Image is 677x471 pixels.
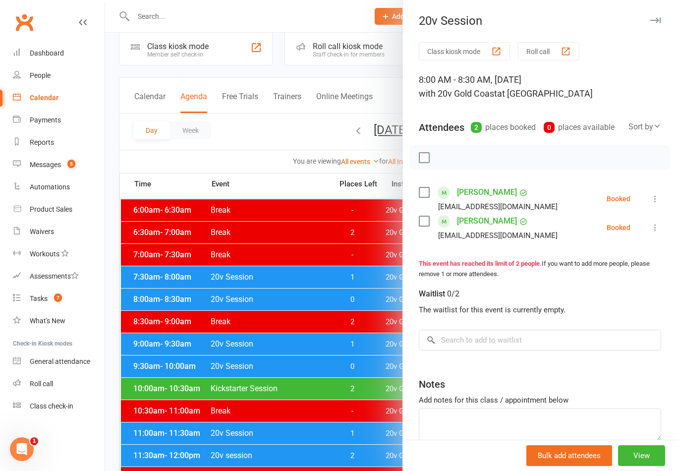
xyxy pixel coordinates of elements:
div: Booked [607,224,630,231]
a: Automations [13,176,105,198]
a: Tasks 7 [13,288,105,310]
strong: This event has reached its limit of 2 people. [419,260,542,267]
div: places booked [471,120,536,134]
div: [EMAIL_ADDRESS][DOMAIN_NAME] [438,200,558,213]
div: Workouts [30,250,59,258]
a: Reports [13,131,105,154]
div: Roll call [30,380,53,388]
div: General attendance [30,357,90,365]
div: Booked [607,195,630,202]
span: 1 [30,437,38,445]
button: Bulk add attendees [526,445,612,466]
button: Class kiosk mode [419,42,510,60]
div: 20v Session [403,14,677,28]
a: [PERSON_NAME] [457,184,517,200]
div: Attendees [419,120,464,134]
span: with 20v Gold Coast [419,88,497,99]
div: Calendar [30,94,58,102]
div: If you want to add more people, please remove 1 or more attendees. [419,259,661,280]
div: Waitlist [419,287,459,301]
div: Reports [30,138,54,146]
div: Payments [30,116,61,124]
a: [PERSON_NAME] [457,213,517,229]
div: Automations [30,183,70,191]
input: Search to add to waitlist [419,330,661,351]
div: Notes [419,377,445,391]
div: 0 [544,122,555,133]
a: Roll call [13,373,105,395]
div: 2 [471,122,482,133]
div: Messages [30,161,61,169]
a: Calendar [13,87,105,109]
a: General attendance kiosk mode [13,351,105,373]
div: Sort by [628,120,661,133]
div: Tasks [30,294,48,302]
div: Class check-in [30,402,73,410]
span: 7 [54,294,62,302]
a: Assessments [13,265,105,288]
span: at [GEOGRAPHIC_DATA] [497,88,593,99]
a: Payments [13,109,105,131]
div: What's New [30,317,65,325]
a: Class kiosk mode [13,395,105,417]
a: Clubworx [12,10,37,35]
button: Roll call [518,42,579,60]
div: Add notes for this class / appointment below [419,394,661,406]
a: People [13,64,105,87]
a: What's New [13,310,105,332]
div: 0/2 [447,287,459,301]
a: Dashboard [13,42,105,64]
div: Product Sales [30,205,72,213]
div: Waivers [30,228,54,235]
div: places available [544,120,615,134]
a: Product Sales [13,198,105,221]
iframe: Intercom live chat [10,437,34,461]
div: [EMAIL_ADDRESS][DOMAIN_NAME] [438,229,558,242]
div: 8:00 AM - 8:30 AM, [DATE] [419,73,661,101]
a: Waivers [13,221,105,243]
div: Dashboard [30,49,64,57]
div: The waitlist for this event is currently empty. [419,304,661,316]
div: People [30,71,51,79]
a: Workouts [13,243,105,265]
a: Messages 5 [13,154,105,176]
div: Assessments [30,272,79,280]
span: 5 [67,160,75,168]
button: View [618,445,665,466]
